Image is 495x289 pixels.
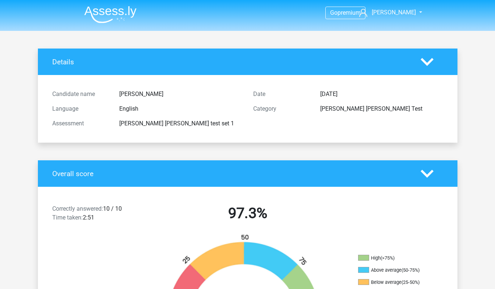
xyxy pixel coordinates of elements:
[356,8,417,17] a: [PERSON_NAME]
[52,205,103,212] span: Correctly answered:
[47,104,114,113] div: Language
[315,90,449,99] div: [DATE]
[47,119,114,128] div: Assessment
[381,255,395,261] div: (>75%)
[84,6,137,23] img: Assessly
[153,204,343,222] h2: 97.3%
[248,104,315,113] div: Category
[52,214,83,221] span: Time taken:
[248,90,315,99] div: Date
[47,90,114,99] div: Candidate name
[402,267,420,273] div: (50-75%)
[114,90,248,99] div: [PERSON_NAME]
[52,58,410,66] h4: Details
[402,279,420,285] div: (25-50%)
[326,8,365,18] a: Gopremium
[358,279,432,286] li: Below average
[47,204,147,225] div: 10 / 10 2:51
[372,9,416,16] span: [PERSON_NAME]
[114,104,248,113] div: English
[114,119,248,128] div: [PERSON_NAME] [PERSON_NAME] test set 1
[52,170,410,178] h4: Overall score
[337,9,361,16] span: premium
[358,267,432,274] li: Above average
[330,9,337,16] span: Go
[358,255,432,261] li: High
[315,104,449,113] div: [PERSON_NAME] [PERSON_NAME] Test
